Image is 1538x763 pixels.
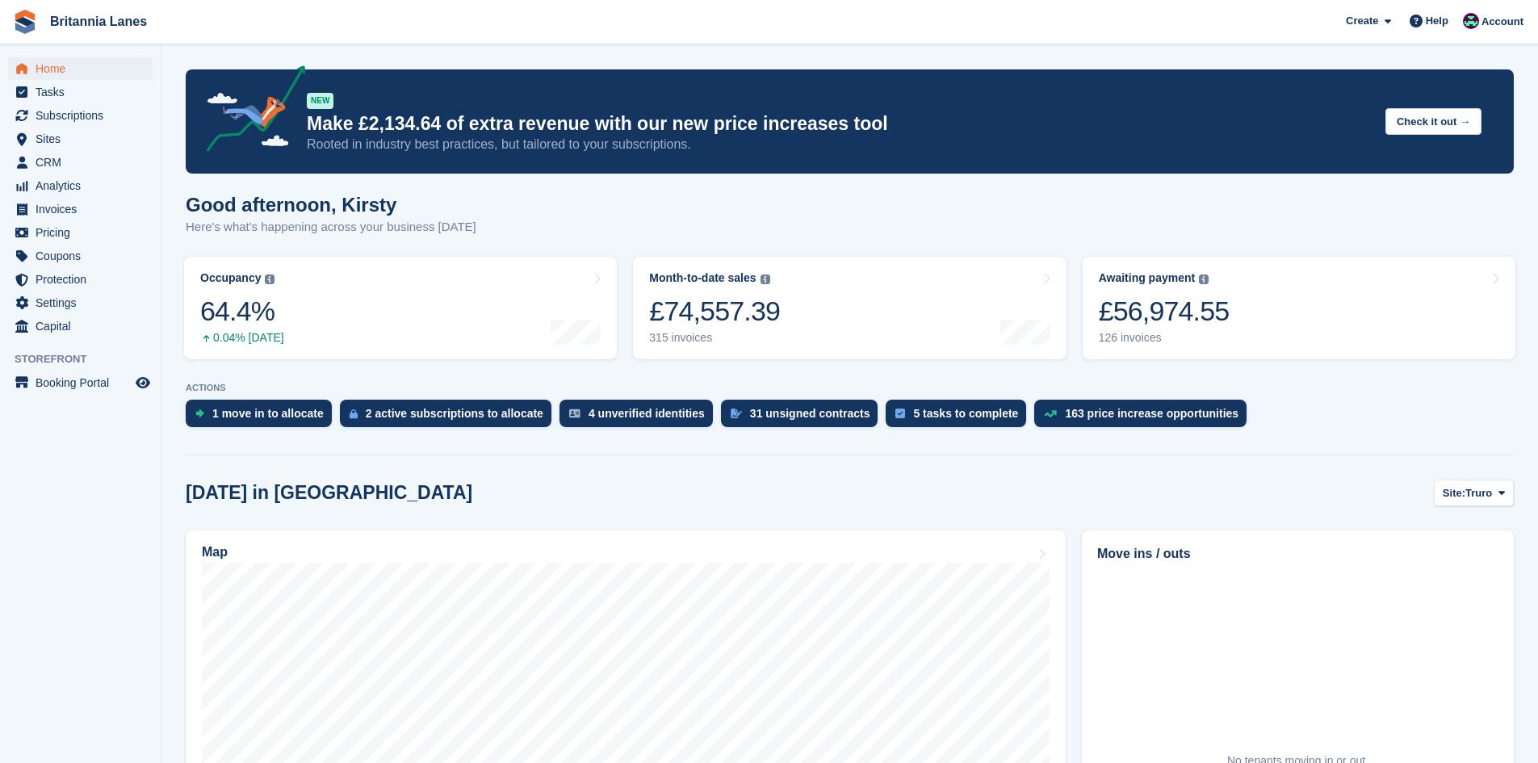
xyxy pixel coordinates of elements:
img: icon-info-grey-7440780725fd019a000dd9b08b2336e03edf1995a4989e88bcd33f0948082b44.svg [265,275,274,284]
span: Account [1481,14,1523,30]
p: Make £2,134.64 of extra revenue with our new price increases tool [307,112,1372,136]
a: Britannia Lanes [44,8,153,35]
a: Occupancy 64.4% 0.04% [DATE] [184,257,617,359]
img: icon-info-grey-7440780725fd019a000dd9b08b2336e03edf1995a4989e88bcd33f0948082b44.svg [1199,275,1209,284]
span: Truro [1465,485,1492,501]
span: Analytics [36,174,132,197]
a: menu [8,371,153,394]
a: menu [8,174,153,197]
div: 0.04% [DATE] [200,331,284,345]
a: Month-to-date sales £74,557.39 315 invoices [633,257,1066,359]
span: Capital [36,315,132,337]
span: Tasks [36,81,132,103]
div: 126 invoices [1099,331,1230,345]
span: Protection [36,268,132,291]
h2: Move ins / outs [1097,544,1498,564]
a: 1 move in to allocate [186,400,340,435]
a: menu [8,291,153,314]
div: Occupancy [200,271,261,285]
div: NEW [307,93,333,109]
img: active_subscription_to_allocate_icon-d502201f5373d7db506a760aba3b589e785aa758c864c3986d89f69b8ff3... [350,409,358,419]
a: menu [8,315,153,337]
p: Rooted in industry best practices, but tailored to your subscriptions. [307,136,1372,153]
a: menu [8,245,153,267]
h2: Map [202,545,228,560]
span: Invoices [36,198,132,220]
div: 315 invoices [649,331,780,345]
img: move_ins_to_allocate_icon-fdf77a2bb77ea45bf5b3d319d69a93e2d87916cf1d5bf7949dd705db3b84f3ca.svg [195,409,204,418]
span: Sites [36,128,132,150]
a: 163 price increase opportunities [1034,400,1255,435]
div: 64.4% [200,295,284,328]
img: contract_signature_icon-13c848040528278c33f63329250d36e43548de30e8caae1d1a13099fd9432cc5.svg [731,409,742,418]
img: price-adjustments-announcement-icon-8257ccfd72463d97f412b2fc003d46551f7dbcb40ab6d574587a9cd5c0d94... [193,65,306,157]
a: 2 active subscriptions to allocate [340,400,559,435]
div: 2 active subscriptions to allocate [366,407,543,420]
a: 31 unsigned contracts [721,400,886,435]
img: stora-icon-8386f47178a22dfd0bd8f6a31ec36ba5ce8667c1dd55bd0f319d3a0aa187defe.svg [13,10,37,34]
a: menu [8,268,153,291]
a: menu [8,221,153,244]
span: Subscriptions [36,104,132,127]
div: 1 move in to allocate [212,407,324,420]
a: 5 tasks to complete [886,400,1034,435]
span: Create [1346,13,1378,29]
button: Site: Truro [1434,480,1514,506]
div: £74,557.39 [649,295,780,328]
h1: Good afternoon, Kirsty [186,194,476,216]
a: menu [8,57,153,80]
div: 5 tasks to complete [913,407,1018,420]
img: price_increase_opportunities-93ffe204e8149a01c8c9dc8f82e8f89637d9d84a8eef4429ea346261dce0b2c0.svg [1044,410,1057,417]
a: 4 unverified identities [559,400,721,435]
span: Booking Portal [36,371,132,394]
h2: [DATE] in [GEOGRAPHIC_DATA] [186,482,472,504]
img: Kirsty Miles [1463,13,1479,29]
span: Settings [36,291,132,314]
div: 163 price increase opportunities [1065,407,1238,420]
a: Awaiting payment £56,974.55 126 invoices [1083,257,1515,359]
span: Coupons [36,245,132,267]
span: Site: [1443,485,1465,501]
div: 4 unverified identities [589,407,705,420]
span: Storefront [15,351,161,367]
a: menu [8,81,153,103]
p: Here's what's happening across your business [DATE] [186,218,476,237]
a: menu [8,198,153,220]
span: Help [1426,13,1448,29]
img: icon-info-grey-7440780725fd019a000dd9b08b2336e03edf1995a4989e88bcd33f0948082b44.svg [761,275,770,284]
div: £56,974.55 [1099,295,1230,328]
a: menu [8,128,153,150]
div: Month-to-date sales [649,271,756,285]
button: Check it out → [1385,108,1481,135]
img: verify_identity-adf6edd0f0f0b5bbfe63781bf79b02c33cf7c696d77639b501bdc392416b5a36.svg [569,409,580,418]
div: Awaiting payment [1099,271,1196,285]
span: Home [36,57,132,80]
span: Pricing [36,221,132,244]
a: Preview store [133,373,153,392]
a: menu [8,104,153,127]
p: ACTIONS [186,383,1514,393]
div: 31 unsigned contracts [750,407,870,420]
img: task-75834270c22a3079a89374b754ae025e5fb1db73e45f91037f5363f120a921f8.svg [895,409,905,418]
span: CRM [36,151,132,174]
a: menu [8,151,153,174]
